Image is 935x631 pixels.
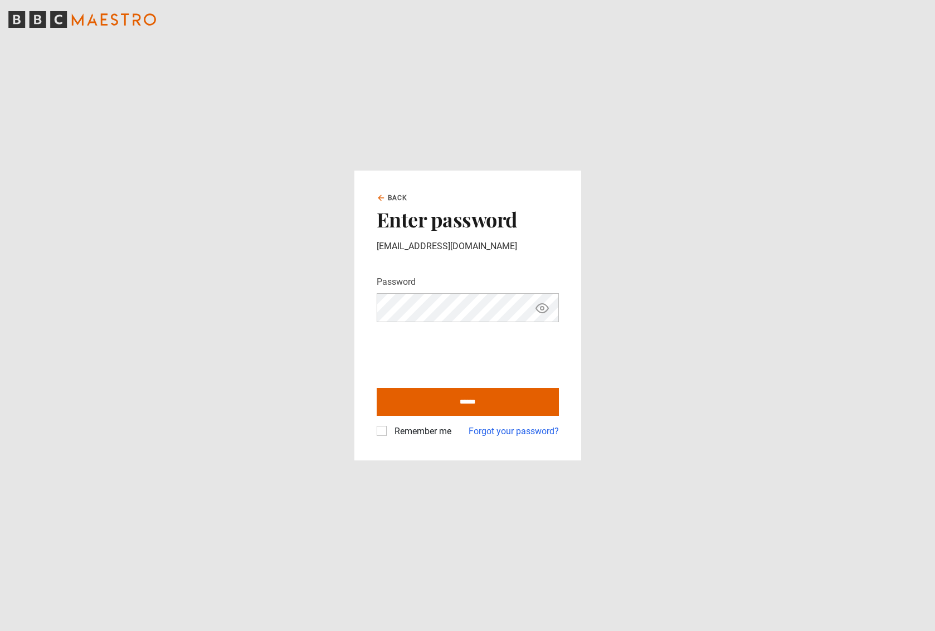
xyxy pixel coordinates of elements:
span: Back [388,193,408,203]
label: Remember me [390,425,451,438]
svg: BBC Maestro [8,11,156,28]
a: Forgot your password? [469,425,559,438]
label: Password [377,275,416,289]
h2: Enter password [377,207,559,231]
button: Show password [533,298,552,318]
a: Back [377,193,408,203]
iframe: reCAPTCHA [377,331,546,375]
p: [EMAIL_ADDRESS][DOMAIN_NAME] [377,240,559,253]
